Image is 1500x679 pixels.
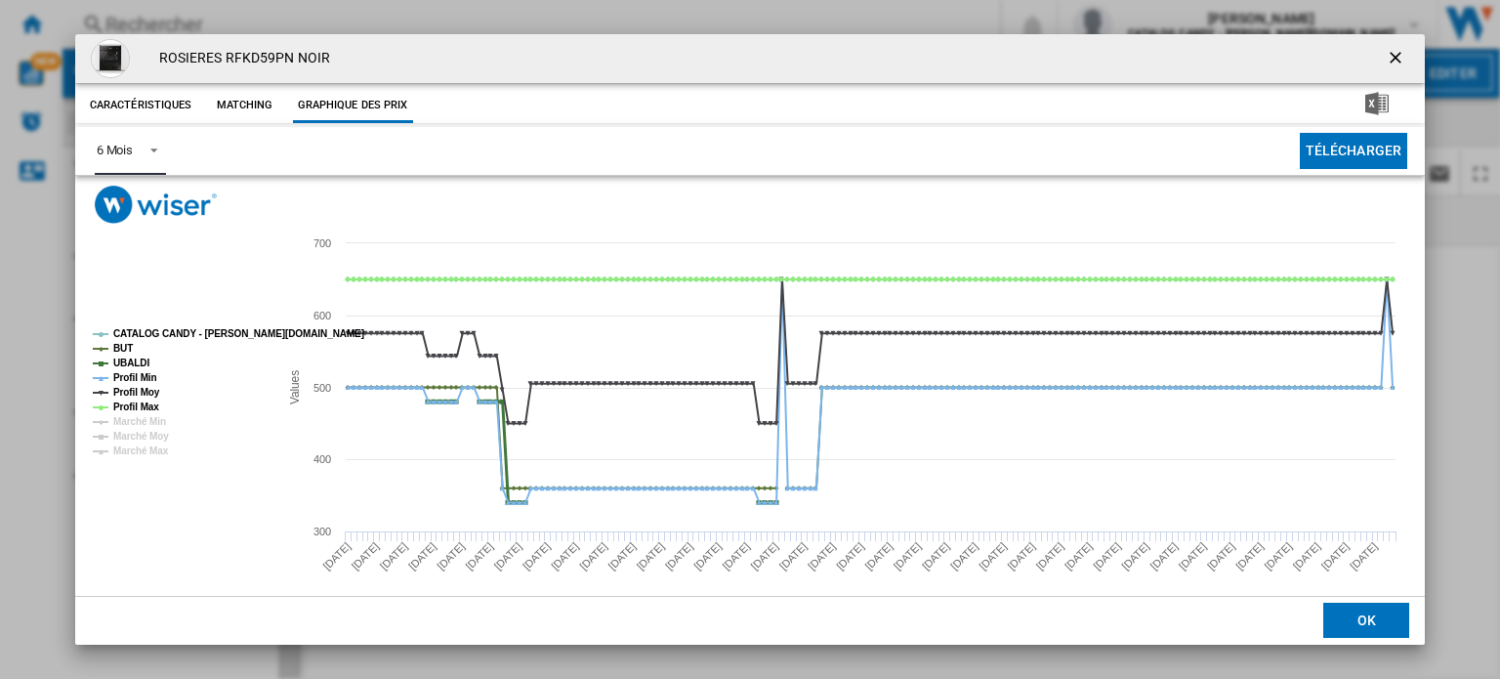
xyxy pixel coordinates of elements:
[113,446,169,456] tspan: Marché Max
[113,358,149,368] tspan: UBALDI
[634,540,666,573] tspan: [DATE]
[1323,604,1409,639] button: OK
[1348,540,1380,573] tspan: [DATE]
[113,372,157,383] tspan: Profil Min
[1319,540,1352,573] tspan: [DATE]
[920,540,952,573] tspan: [DATE]
[75,34,1425,646] md-dialog: Product popup
[313,237,331,249] tspan: 700
[113,387,160,398] tspan: Profil Moy
[463,540,495,573] tspan: [DATE]
[1233,540,1266,573] tspan: [DATE]
[1300,133,1408,169] button: Télécharger
[406,540,438,573] tspan: [DATE]
[313,453,331,465] tspan: 400
[313,310,331,321] tspan: 600
[748,540,780,573] tspan: [DATE]
[378,540,410,573] tspan: [DATE]
[202,88,288,123] button: Matching
[1119,540,1151,573] tspan: [DATE]
[1386,48,1409,71] ng-md-icon: getI18NText('BUTTONS.CLOSE_DIALOG')
[1205,540,1237,573] tspan: [DATE]
[320,540,353,573] tspan: [DATE]
[1147,540,1180,573] tspan: [DATE]
[948,540,980,573] tspan: [DATE]
[113,416,166,427] tspan: Marché Min
[491,540,523,573] tspan: [DATE]
[91,39,130,78] img: 8059019008417_AMB1.jpg
[549,540,581,573] tspan: [DATE]
[834,540,866,573] tspan: [DATE]
[313,526,331,537] tspan: 300
[521,540,553,573] tspan: [DATE]
[806,540,838,573] tspan: [DATE]
[977,540,1009,573] tspan: [DATE]
[1177,540,1209,573] tspan: [DATE]
[1334,88,1420,123] button: Télécharger au format Excel
[113,328,364,339] tspan: CATALOG CANDY - [PERSON_NAME][DOMAIN_NAME]
[1290,540,1322,573] tspan: [DATE]
[1005,540,1037,573] tspan: [DATE]
[777,540,810,573] tspan: [DATE]
[149,49,330,68] h4: ROSIERES RFKD59PN NOIR
[95,186,217,224] img: logo_wiser_300x94.png
[85,88,197,123] button: Caractéristiques
[862,540,895,573] tspan: [DATE]
[1378,39,1417,78] button: getI18NText('BUTTONS.CLOSE_DIALOG')
[113,402,159,412] tspan: Profil Max
[293,88,413,123] button: Graphique des prix
[1365,92,1389,115] img: excel-24x24.png
[435,540,467,573] tspan: [DATE]
[1262,540,1294,573] tspan: [DATE]
[1062,540,1095,573] tspan: [DATE]
[691,540,724,573] tspan: [DATE]
[97,143,133,157] div: 6 Mois
[1091,540,1123,573] tspan: [DATE]
[577,540,609,573] tspan: [DATE]
[663,540,695,573] tspan: [DATE]
[720,540,752,573] tspan: [DATE]
[287,370,301,404] tspan: Values
[313,382,331,394] tspan: 500
[349,540,381,573] tspan: [DATE]
[113,431,169,442] tspan: Marché Moy
[1033,540,1065,573] tspan: [DATE]
[891,540,923,573] tspan: [DATE]
[605,540,638,573] tspan: [DATE]
[113,343,133,354] tspan: BUT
